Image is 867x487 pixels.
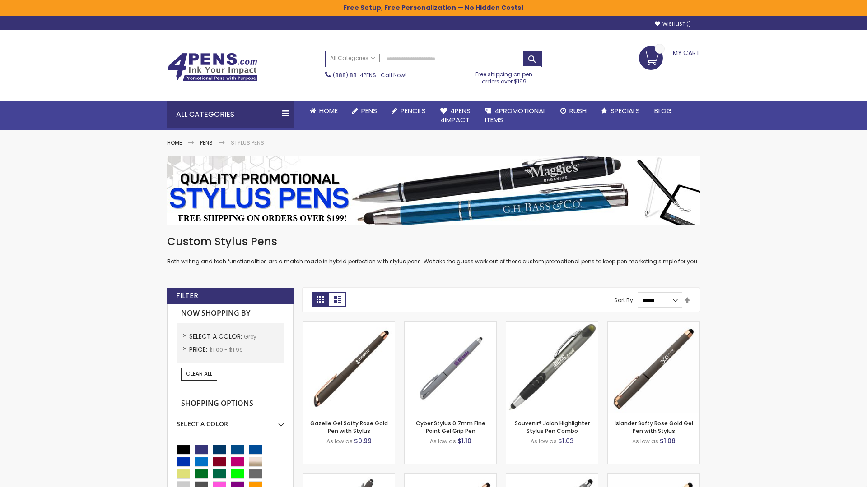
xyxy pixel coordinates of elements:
[312,292,329,307] strong: Grid
[594,101,647,121] a: Specials
[167,234,700,249] h1: Custom Stylus Pens
[345,101,384,121] a: Pens
[167,101,294,128] div: All Categories
[457,436,471,446] span: $1.10
[176,291,198,301] strong: Filter
[632,437,658,445] span: As low as
[384,101,433,121] a: Pencils
[189,332,244,341] span: Select A Color
[167,53,257,82] img: 4Pens Custom Pens and Promotional Products
[614,296,633,304] label: Sort By
[401,106,426,115] span: Pencils
[244,333,256,340] span: Grey
[654,106,672,115] span: Blog
[531,437,557,445] span: As low as
[608,322,699,413] img: Islander Softy Rose Gold Gel Pen with Stylus-Grey
[354,436,372,446] span: $0.99
[303,322,395,413] img: Gazelle Gel Softy Rose Gold Pen with Stylus-Grey
[319,106,338,115] span: Home
[405,321,496,329] a: Cyber Stylus 0.7mm Fine Point Gel Grip Pen-Grey
[655,21,691,28] a: Wishlist
[330,55,375,62] span: All Categories
[177,394,284,413] strong: Shopping Options
[405,322,496,413] img: Cyber Stylus 0.7mm Fine Point Gel Grip Pen-Grey
[361,106,377,115] span: Pens
[478,101,553,130] a: 4PROMOTIONALITEMS
[231,139,264,147] strong: Stylus Pens
[433,101,478,130] a: 4Pens4impact
[608,473,699,481] a: Islander Softy Rose Gold Gel Pen with Stylus - ColorJet Imprint-Grey
[209,346,243,354] span: $1.00 - $1.99
[181,368,217,380] a: Clear All
[303,473,395,481] a: Custom Soft Touch® Metal Pens with Stylus-Grey
[326,51,380,66] a: All Categories
[177,304,284,323] strong: Now Shopping by
[200,139,213,147] a: Pens
[440,106,471,124] span: 4Pens 4impact
[506,321,598,329] a: Souvenir® Jalan Highlighter Stylus Pen Combo-Grey
[333,71,406,79] span: - Call Now!
[660,436,676,446] span: $1.08
[615,419,693,434] a: Islander Softy Rose Gold Gel Pen with Stylus
[553,101,594,121] a: Rush
[466,67,542,85] div: Free shipping on pen orders over $199
[506,473,598,481] a: Minnelli Softy Pen with Stylus - Laser Engraved-Grey
[558,436,574,446] span: $1.03
[506,322,598,413] img: Souvenir® Jalan Highlighter Stylus Pen Combo-Grey
[167,139,182,147] a: Home
[333,71,376,79] a: (888) 88-4PENS
[485,106,546,124] span: 4PROMOTIONAL ITEMS
[303,101,345,121] a: Home
[186,370,212,377] span: Clear All
[611,106,640,115] span: Specials
[515,419,590,434] a: Souvenir® Jalan Highlighter Stylus Pen Combo
[310,419,388,434] a: Gazelle Gel Softy Rose Gold Pen with Stylus
[405,473,496,481] a: Gazelle Gel Softy Rose Gold Pen with Stylus - ColorJet-Grey
[326,437,353,445] span: As low as
[647,101,679,121] a: Blog
[430,437,456,445] span: As low as
[177,413,284,428] div: Select A Color
[303,321,395,329] a: Gazelle Gel Softy Rose Gold Pen with Stylus-Grey
[608,321,699,329] a: Islander Softy Rose Gold Gel Pen with Stylus-Grey
[167,234,700,266] div: Both writing and tech functionalities are a match made in hybrid perfection with stylus pens. We ...
[416,419,485,434] a: Cyber Stylus 0.7mm Fine Point Gel Grip Pen
[167,156,700,225] img: Stylus Pens
[189,345,209,354] span: Price
[569,106,587,115] span: Rush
